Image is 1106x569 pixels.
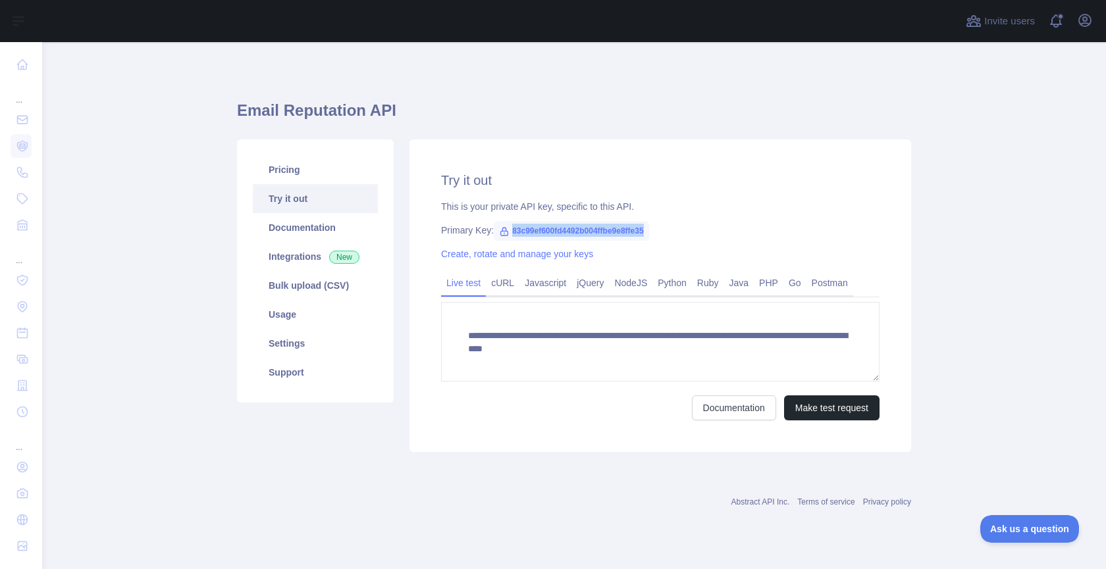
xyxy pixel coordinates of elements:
[724,272,754,293] a: Java
[253,300,378,329] a: Usage
[253,271,378,300] a: Bulk upload (CSV)
[797,497,855,507] a: Terms of service
[11,239,32,266] div: ...
[963,11,1038,32] button: Invite users
[253,184,378,213] a: Try it out
[692,395,776,420] a: Documentation
[494,221,648,241] span: 83c99ef600fd4492b004ffbe9e8ffe35
[783,272,806,293] a: Go
[441,272,486,293] a: Live test
[652,272,692,293] a: Python
[11,426,32,453] div: ...
[692,272,724,293] a: Ruby
[486,272,519,293] a: cURL
[784,395,880,420] button: Make test request
[237,100,911,132] h1: Email Reputation API
[329,251,359,264] span: New
[806,272,853,293] a: Postman
[253,155,378,184] a: Pricing
[571,272,609,293] a: jQuery
[754,272,783,293] a: PHP
[253,242,378,271] a: Integrations New
[253,213,378,242] a: Documentation
[984,14,1035,29] span: Invite users
[11,79,32,105] div: ...
[441,171,880,189] h2: Try it out
[441,200,880,213] div: This is your private API key, specific to this API.
[441,224,880,237] div: Primary Key:
[519,272,571,293] a: Javascript
[731,497,790,507] a: Abstract API Inc.
[253,358,378,387] a: Support
[253,329,378,358] a: Settings
[863,497,911,507] a: Privacy policy
[441,249,593,259] a: Create, rotate and manage your keys
[609,272,652,293] a: NodeJS
[980,515,1080,543] iframe: Toggle Customer Support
